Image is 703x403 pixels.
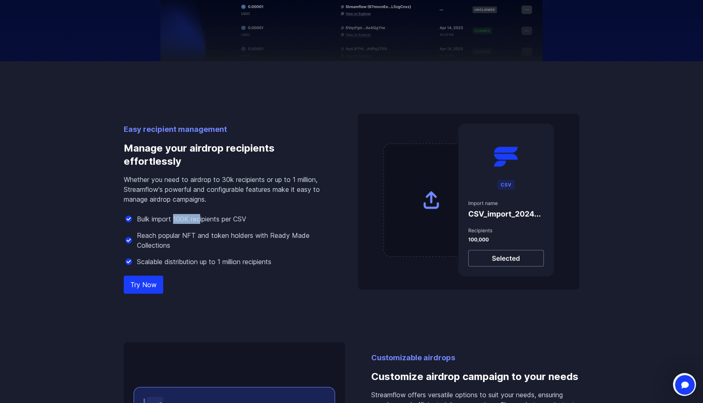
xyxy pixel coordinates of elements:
[124,124,332,135] p: Easy recipient management
[124,175,332,204] p: Whether you need to airdrop to 30k recipients or up to 1 million, Streamflow's powerful and confi...
[124,135,332,175] h3: Manage your airdrop recipients effortlessly
[137,257,271,267] p: Scalable distribution up to 1 million recipients
[675,375,695,395] iframe: Intercom live chat
[371,352,579,364] p: Customizable airdrops
[358,114,579,290] img: Manage your airdrop recipients effortlessly
[673,373,696,396] iframe: Intercom live chat discovery launcher
[137,230,332,250] p: Reach popular NFT and token holders with Ready Made Collections
[124,276,163,294] a: Try Now
[137,214,246,224] p: Bulk import 100K recipients per CSV
[371,364,579,390] h3: Customize airdrop campaign to your needs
